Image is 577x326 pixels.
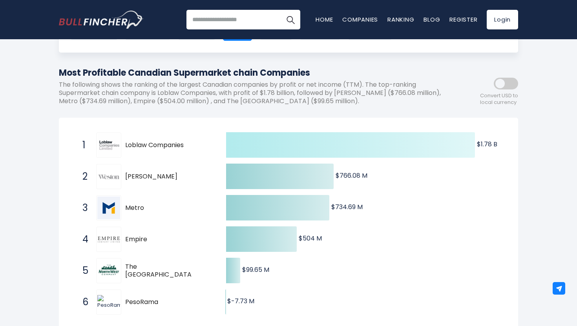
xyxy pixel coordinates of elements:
img: PesoRama [97,295,120,309]
span: 3 [79,201,86,215]
span: Metro [125,204,184,212]
span: 2 [79,170,86,183]
text: $734.69 M [331,202,363,211]
a: Go to homepage [59,11,143,29]
text: $-7.73 M [227,297,254,306]
a: Login [487,10,518,29]
span: PesoRama [125,298,184,306]
text: $99.65 M [242,265,269,274]
span: 1 [79,138,86,152]
text: $1.78 B [477,140,497,149]
p: The following shows the ranking of the largest Canadian companies by profit or net income (TTM). ... [59,81,447,105]
span: Convert USD to local currency [480,93,518,106]
span: 5 [79,264,86,277]
img: Loblaw Companies [97,134,120,157]
span: The [GEOGRAPHIC_DATA] [125,263,194,279]
img: Metro [97,197,120,219]
span: 6 [79,295,86,309]
img: Bullfincher logo [59,11,144,29]
a: Ranking [387,15,414,24]
span: Empire [125,235,184,244]
text: $504 M [299,234,322,243]
img: George Weston [97,173,120,180]
img: The North West [97,259,120,282]
a: Register [449,15,477,24]
span: Loblaw Companies [125,141,184,149]
text: $766.08 M [336,171,367,180]
h1: Most Profitable Canadian Supermarket chain Companies [59,66,447,79]
button: Search [281,10,300,29]
span: 4 [79,233,86,246]
a: Home [316,15,333,24]
span: [PERSON_NAME] [125,173,184,181]
a: Companies [342,15,378,24]
a: Blog [424,15,440,24]
img: Empire [97,236,120,243]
